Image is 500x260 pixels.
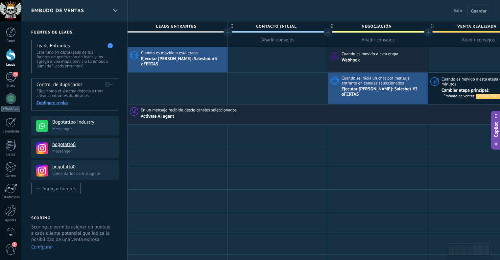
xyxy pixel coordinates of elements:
p: Elige cómo el sistema detecta y trata a leads entrantes duplicados [36,89,112,98]
h2: Scoring [31,216,50,221]
span: En un mensaje recibido desde canales seleccionados [141,107,238,113]
div: Contacto inicial [228,21,328,31]
span: Copilot [493,122,499,137]
button: Añadir consejos [328,33,428,47]
button: Configurar [31,244,53,250]
p: Esta función capta leads de tus fuentes de generación de leads y los agrega a una etapa previa a ... [36,50,112,68]
p: Comentarios de Instagram [52,171,115,176]
span: 59 [12,72,18,77]
h2: Fuentes de leads [31,30,119,35]
div: WhatsApp [1,106,20,112]
div: Estadísticas [1,195,20,200]
span: webhook [342,57,361,63]
div: Calendario [1,130,20,134]
div: Leads [1,63,20,67]
span: Cuando se inicia un chat por mensaje entrante en canales seleccionados [342,75,426,86]
span: 2 [12,242,17,247]
p: Scoring le permite asignar un puntaje a cada cliente potencial que indica la posibilidad de una v... [31,224,113,243]
span: Cuando es movido a esta etapa [141,50,199,56]
h4: Control de duplicados [36,82,83,88]
button: Salir [451,6,465,15]
h4: bogotatto0 [52,164,114,170]
p: Messenger [52,126,115,131]
button: Añadir consejos [228,33,328,47]
div: Panel [1,39,20,43]
div: Ejecutar [PERSON_NAME]: Salesbot #3 oFERTAS [342,86,426,98]
span: Guardar [471,9,487,13]
div: Ajustes [1,218,20,223]
div: Ejecutar [PERSON_NAME]: Salesbot #3 oFERTAS [141,56,226,67]
div: Agregar fuentes [42,186,76,191]
p: Messenger [52,148,115,154]
span: Contacto inicial [228,21,324,32]
div: Embudo de ventas [442,94,476,99]
span: Añadir consejos [462,37,495,43]
div: Correo [1,174,20,178]
div: Leads Entrantes [128,21,227,31]
h4: bogotatto0 [52,141,114,148]
div: Embudo de ventas [109,4,121,17]
h4: Leads Entrantes [36,43,70,49]
div: Listas [1,153,20,157]
span: Cuando es movido a esta etapa [342,51,399,57]
span: Añadir consejos [261,37,295,43]
span: Salir [454,8,463,13]
div: Activate AI agent [141,113,175,119]
span: Añadir consejos [362,37,395,43]
div: Chats [1,84,20,88]
span: Negociación [328,21,425,32]
div: Configure reglas [36,100,112,106]
span: Embudo de ventas [31,8,84,14]
div: Negociación [328,21,428,31]
h4: Bogotattoo Industry [52,119,114,126]
span: Leads Entrantes [128,21,224,32]
button: Agregar fuentes [31,183,81,194]
span: Cambiar etapa principal: [441,87,489,93]
button: Guardar [467,4,490,17]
